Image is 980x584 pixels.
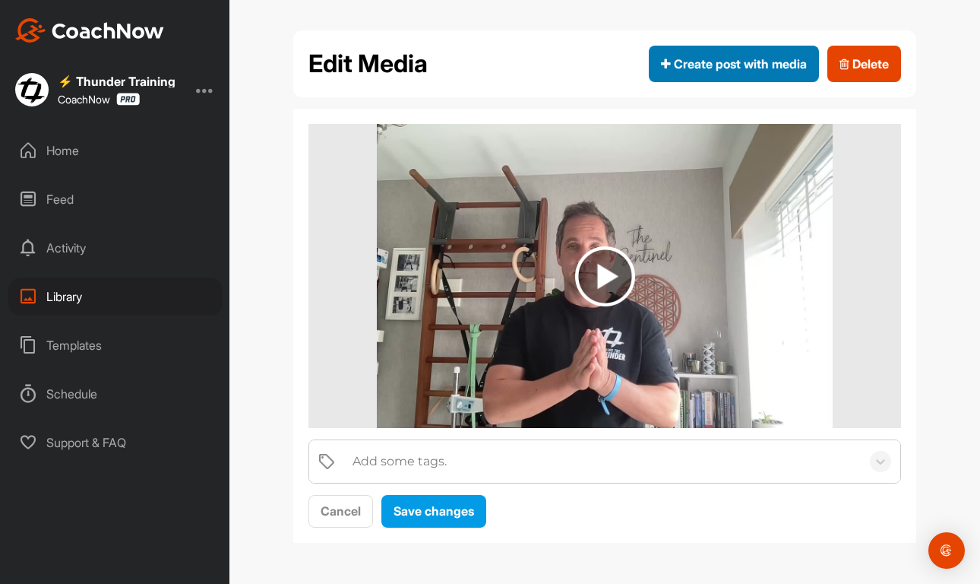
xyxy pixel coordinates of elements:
[15,73,49,106] img: square_d0322c8151cab0fb607ea5a09507bf95.jpg
[575,246,635,306] img: play
[352,452,447,471] div: Add some tags.
[15,18,164,43] img: CoachNow
[394,503,474,519] span: Save changes
[58,93,140,106] div: CoachNow
[661,55,807,73] span: Create post with media
[381,495,486,528] button: Save changes
[827,46,901,82] button: Delete
[308,46,428,82] h2: Edit Media
[58,75,175,87] div: ⚡️ Thunder Training
[318,452,336,471] img: tags
[308,495,373,528] button: Cancel
[8,278,223,316] div: Library
[928,532,965,569] div: Open Intercom Messenger
[321,503,361,519] span: Cancel
[649,46,819,82] button: Create post with media
[8,424,223,462] div: Support & FAQ
[8,132,223,170] div: Home
[8,326,223,364] div: Templates
[8,229,223,267] div: Activity
[377,124,833,428] img: media
[8,375,223,413] div: Schedule
[8,180,223,218] div: Feed
[116,93,140,106] img: CoachNow Pro
[839,55,889,73] span: Delete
